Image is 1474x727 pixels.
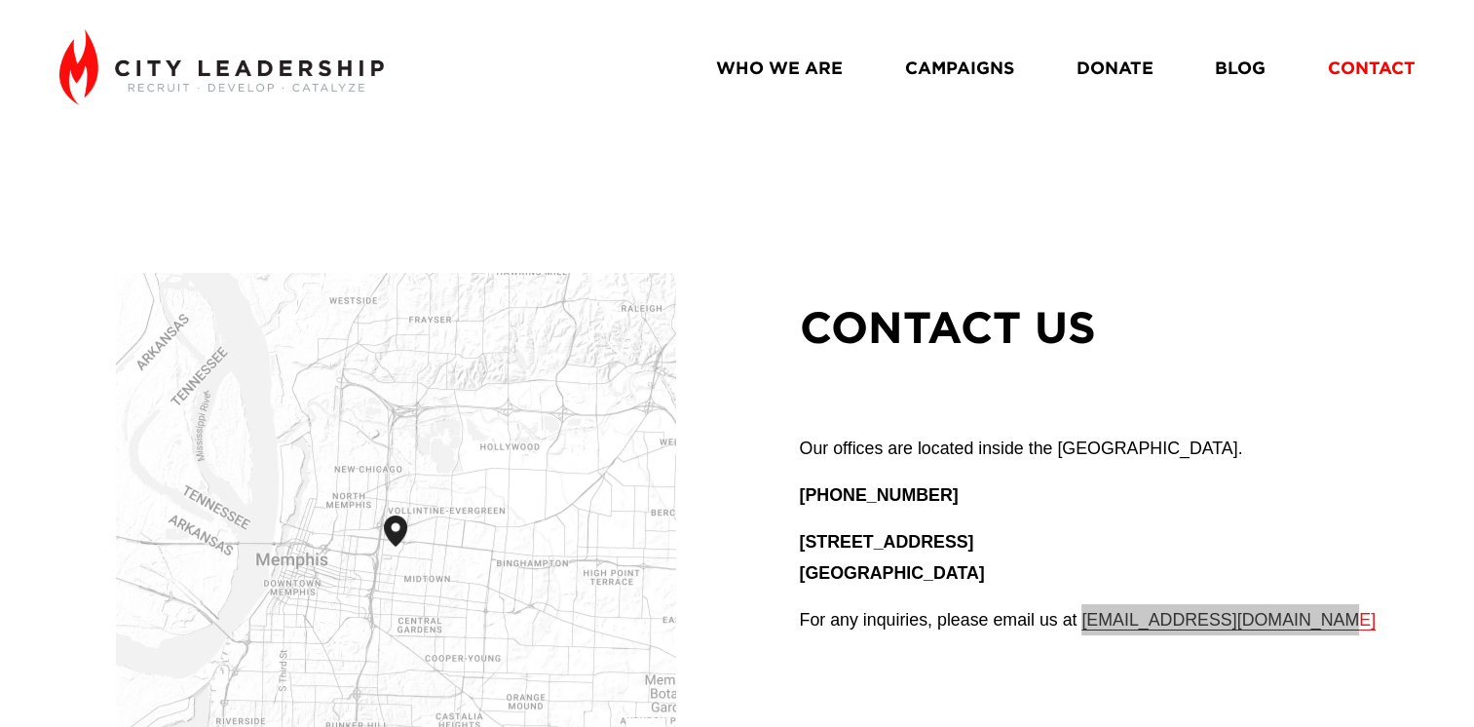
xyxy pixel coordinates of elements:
a: WHO WE ARE [716,50,843,85]
p: For any inquiries, please email us at [799,604,1415,635]
strong: [STREET_ADDRESS] [799,532,973,552]
a: DONATE [1076,50,1153,85]
img: City Leadership - Recruit. Develop. Catalyze. [59,29,384,105]
a: CONTACT [1327,50,1415,85]
a: BLOG [1215,50,1266,85]
h2: CONTACT US [799,298,1415,356]
strong: [GEOGRAPHIC_DATA] [799,563,984,583]
div: City Leadership 1350 Concourse Avenue Memphis, TN, 38104, United States [384,516,431,578]
strong: [PHONE_NUMBER] [799,485,958,505]
a: [EMAIL_ADDRESS][DOMAIN_NAME] [1081,610,1376,630]
p: Our offices are located inside the [GEOGRAPHIC_DATA]. [799,433,1415,464]
a: CAMPAIGNS [905,50,1014,85]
